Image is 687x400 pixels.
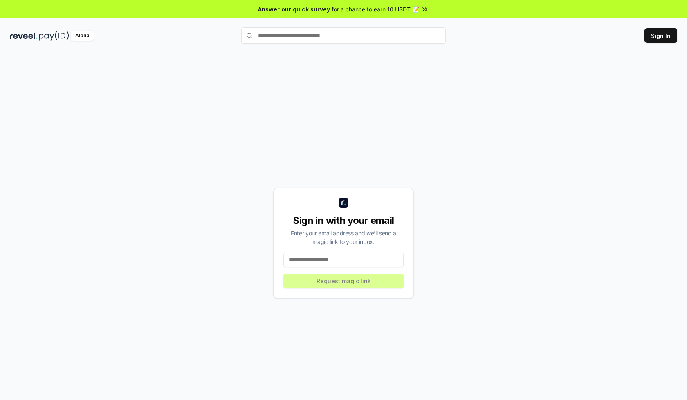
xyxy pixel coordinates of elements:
[258,5,330,13] span: Answer our quick survey
[71,31,94,41] div: Alpha
[332,5,419,13] span: for a chance to earn 10 USDT 📝
[283,214,404,227] div: Sign in with your email
[10,31,37,41] img: reveel_dark
[339,198,348,208] img: logo_small
[283,229,404,246] div: Enter your email address and we’ll send a magic link to your inbox.
[644,28,677,43] button: Sign In
[39,31,69,41] img: pay_id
